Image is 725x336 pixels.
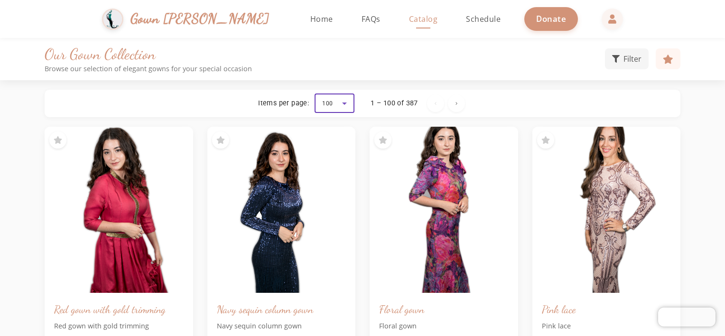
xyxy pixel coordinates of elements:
[448,95,465,112] button: Next page
[45,127,193,293] img: Red gown with gold trimming
[102,6,279,32] a: Gown [PERSON_NAME]
[466,14,501,24] span: Schedule
[409,14,438,24] span: Catalog
[217,302,346,316] h3: Navy sequin column gown
[379,302,509,316] h3: Floral gown
[542,321,671,331] p: Pink lace
[130,9,270,29] span: Gown [PERSON_NAME]
[217,321,346,331] p: Navy sequin column gown
[310,14,333,24] span: Home
[605,48,649,69] button: Filter
[536,13,566,24] span: Donate
[207,127,356,293] img: Navy sequin column gown
[45,45,605,63] h1: Our Gown Collection
[102,9,123,30] img: Gown Gmach Logo
[362,14,381,24] span: FAQs
[427,95,444,112] button: Previous page
[370,127,518,293] img: Floral gown
[371,99,418,108] div: 1 – 100 of 387
[532,127,681,293] img: Pink lace
[658,308,716,327] iframe: Chatra live chat
[45,65,605,73] p: Browse our selection of elegant gowns for your special occasion
[623,53,641,65] span: Filter
[379,321,509,331] p: Floral gown
[54,321,184,331] p: Red gown with gold trimming
[524,7,578,30] a: Donate
[258,99,309,108] div: Items per page:
[542,302,671,316] h3: Pink lace
[54,302,184,316] h3: Red gown with gold trimming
